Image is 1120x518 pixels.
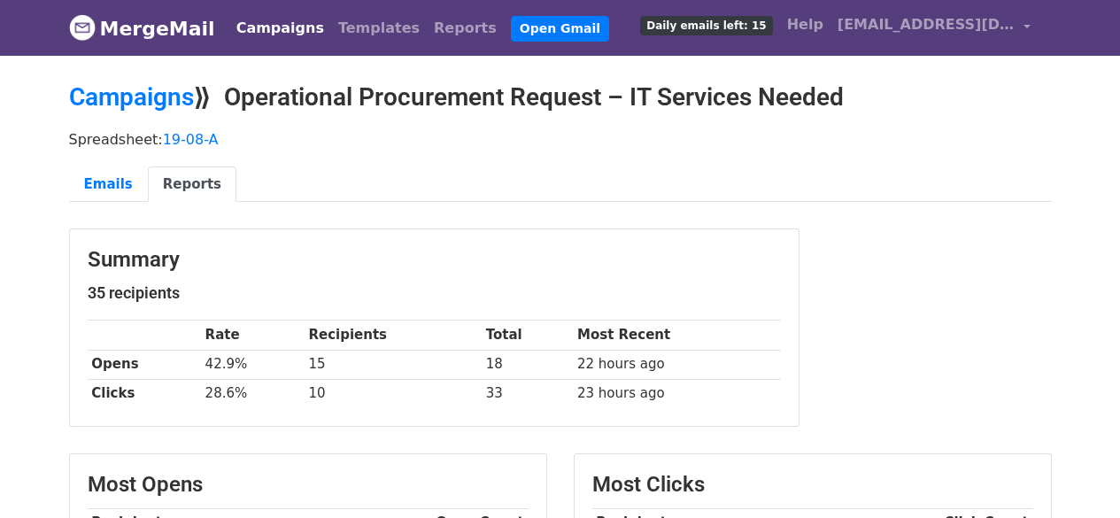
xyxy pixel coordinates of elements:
[88,379,201,408] th: Clicks
[69,82,1052,112] h2: ⟫ Operational Procurement Request – IT Services Needed
[88,283,781,303] h5: 35 recipients
[511,16,609,42] a: Open Gmail
[482,379,573,408] td: 33
[229,11,331,46] a: Campaigns
[163,131,219,148] a: 19-08-A
[830,7,1038,49] a: [EMAIL_ADDRESS][DOMAIN_NAME]
[69,14,96,41] img: MergeMail logo
[201,350,305,379] td: 42.9%
[573,321,780,350] th: Most Recent
[148,166,236,203] a: Reports
[573,350,780,379] td: 22 hours ago
[69,166,148,203] a: Emails
[592,472,1033,498] h3: Most Clicks
[482,321,573,350] th: Total
[1031,433,1120,518] iframe: Chat Widget
[482,350,573,379] td: 18
[88,247,781,273] h3: Summary
[573,379,780,408] td: 23 hours ago
[88,350,201,379] th: Opens
[305,321,482,350] th: Recipients
[633,7,779,43] a: Daily emails left: 15
[305,350,482,379] td: 15
[331,11,427,46] a: Templates
[838,14,1015,35] span: [EMAIL_ADDRESS][DOMAIN_NAME]
[427,11,504,46] a: Reports
[201,379,305,408] td: 28.6%
[69,130,1052,149] p: Spreadsheet:
[69,10,215,47] a: MergeMail
[69,82,194,112] a: Campaigns
[88,472,529,498] h3: Most Opens
[201,321,305,350] th: Rate
[640,16,772,35] span: Daily emails left: 15
[305,379,482,408] td: 10
[780,7,830,43] a: Help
